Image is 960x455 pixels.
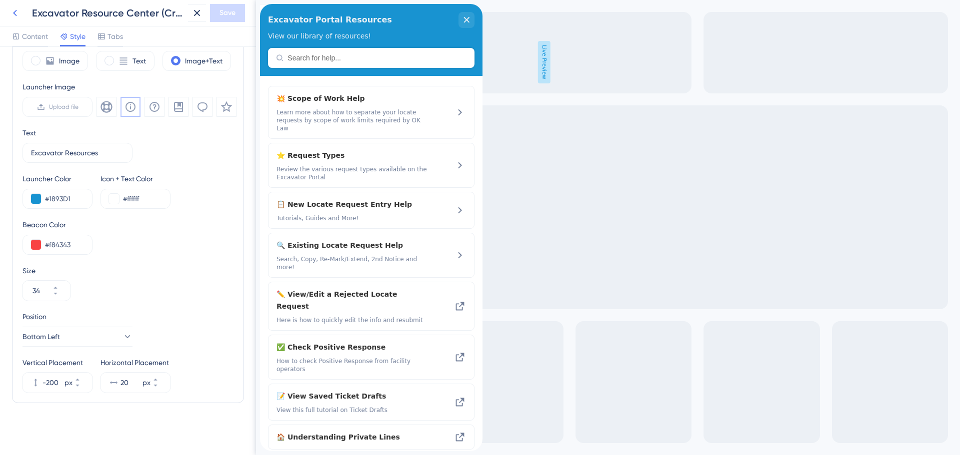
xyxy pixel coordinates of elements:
label: Text [132,55,146,67]
input: Search for help... [27,50,206,58]
span: ⭐ Request Types [16,145,152,157]
span: Tutorials, Guides and More! [16,210,168,218]
div: Position [22,311,132,323]
span: Learn more about how to separate your locate requests by scope of work limits required by OK Law [16,104,168,128]
div: Understanding Private Lines [16,427,168,439]
div: Launcher Image [22,81,236,93]
button: px [152,383,170,393]
div: 3 [103,5,106,13]
span: How to check Positive Response from facility operators [16,353,168,369]
div: Scope of Work Help [16,88,168,128]
span: 📋 New Locate Request Entry Help [16,194,152,206]
button: px [74,383,92,393]
span: 💥 Scope of Work Help [16,88,152,100]
div: Icon + Text Color [100,173,170,185]
span: Excavator Portal Resources [8,8,132,23]
div: Beacon Color [22,219,233,231]
span: Search, Copy, Re-Mark/Extend, 2nd Notice and more! [16,251,168,267]
button: px [152,373,170,383]
button: px [74,373,92,383]
div: px [64,377,72,389]
label: Image+Text [185,55,222,67]
span: 🔍 Existing Locate Request Help [16,235,152,247]
input: Get Started [31,147,124,158]
div: close resource center [198,8,214,24]
span: 📝 View Saved Ticket Drafts [16,386,152,398]
span: Review the various request types available on the Excavator Portal [16,161,168,177]
span: Save [219,7,235,19]
button: Save [210,4,245,22]
div: Horizontal Placement [100,357,170,369]
label: Image [59,55,79,67]
div: Text [22,127,36,139]
div: Check Positive Response [16,337,168,369]
span: View this full tutorial on Ticket Drafts [16,402,168,410]
div: View/Edit a Rejected Locate Request [16,284,168,320]
span: Here is how to quickly edit the info and resubmit [16,312,168,320]
div: Excavator Resource Center (Create Tkt) [32,6,184,20]
div: Vertical Placement [22,357,92,369]
span: Excavator Resources [17,2,96,14]
span: Bottom Left [22,331,60,343]
span: Style [70,30,85,42]
span: Upload file [49,103,78,111]
div: Request Types [16,145,168,177]
span: Tabs [107,30,123,42]
div: px [142,377,150,389]
span: Content [22,30,48,42]
button: Bottom Left [22,327,132,347]
input: px [120,377,140,389]
div: Size [22,265,233,277]
span: View our library of resources! [8,28,111,36]
div: Launcher Color [22,173,92,185]
span: 🏠 Understanding Private Lines [16,427,168,439]
div: View Saved Ticket Drafts [16,386,168,410]
span: ✏️ View/Edit a Rejected Locate Request [16,284,152,308]
span: ✅ Check Positive Response [16,337,152,349]
input: px [42,377,62,389]
span: Live Preview [282,41,294,83]
div: Existing Locate Request Help [16,235,168,267]
div: New Locate Request Entry Help [16,194,168,218]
